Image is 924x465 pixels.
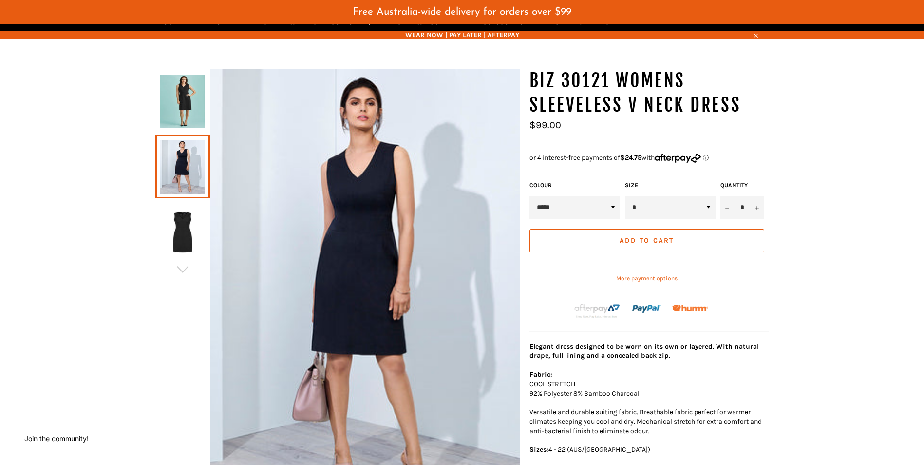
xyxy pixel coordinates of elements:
[529,370,769,454] p: COOL STRETCH 92% Polyester 8% Bamboo Charcoal Versatile and durable suiting fabric. Breathable fa...
[720,181,764,190] label: Quantity
[529,69,769,117] h1: BIZ 30121 Womens Sleeveless V Neck Dress
[720,196,735,219] button: Reduce item quantity by one
[529,181,620,190] label: COLOUR
[529,274,764,283] a: More payment options
[353,7,571,17] span: Free Australia-wide delivery for orders over $99
[620,236,674,245] span: Add to Cart
[529,229,764,252] button: Add to Cart
[529,370,552,379] strong: Fabric:
[672,305,708,312] img: Humm_core_logo_RGB-01_300x60px_small_195d8312-4386-4de7-b182-0ef9b6303a37.png
[160,205,205,259] img: BIZ 30121 Womens Sleeveless V Neck Dress - Workin Gear
[24,434,89,443] button: Join the community!
[155,30,769,39] span: WEAR NOW | PAY LATER | AFTERPAY
[573,303,621,319] img: Afterpay-Logo-on-dark-bg_large.png
[529,446,548,454] strong: Sizes:
[160,75,205,128] img: BIZ 30121 Womens Sleeveless V Neck Dress - Workin Gear
[750,196,764,219] button: Increase item quantity by one
[529,342,759,360] span: Elegant dress designed to be worn on its own or layered. With natural drape, full lining and a co...
[625,181,716,190] label: Size
[632,294,661,323] img: paypal.png
[529,119,561,131] span: $99.00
